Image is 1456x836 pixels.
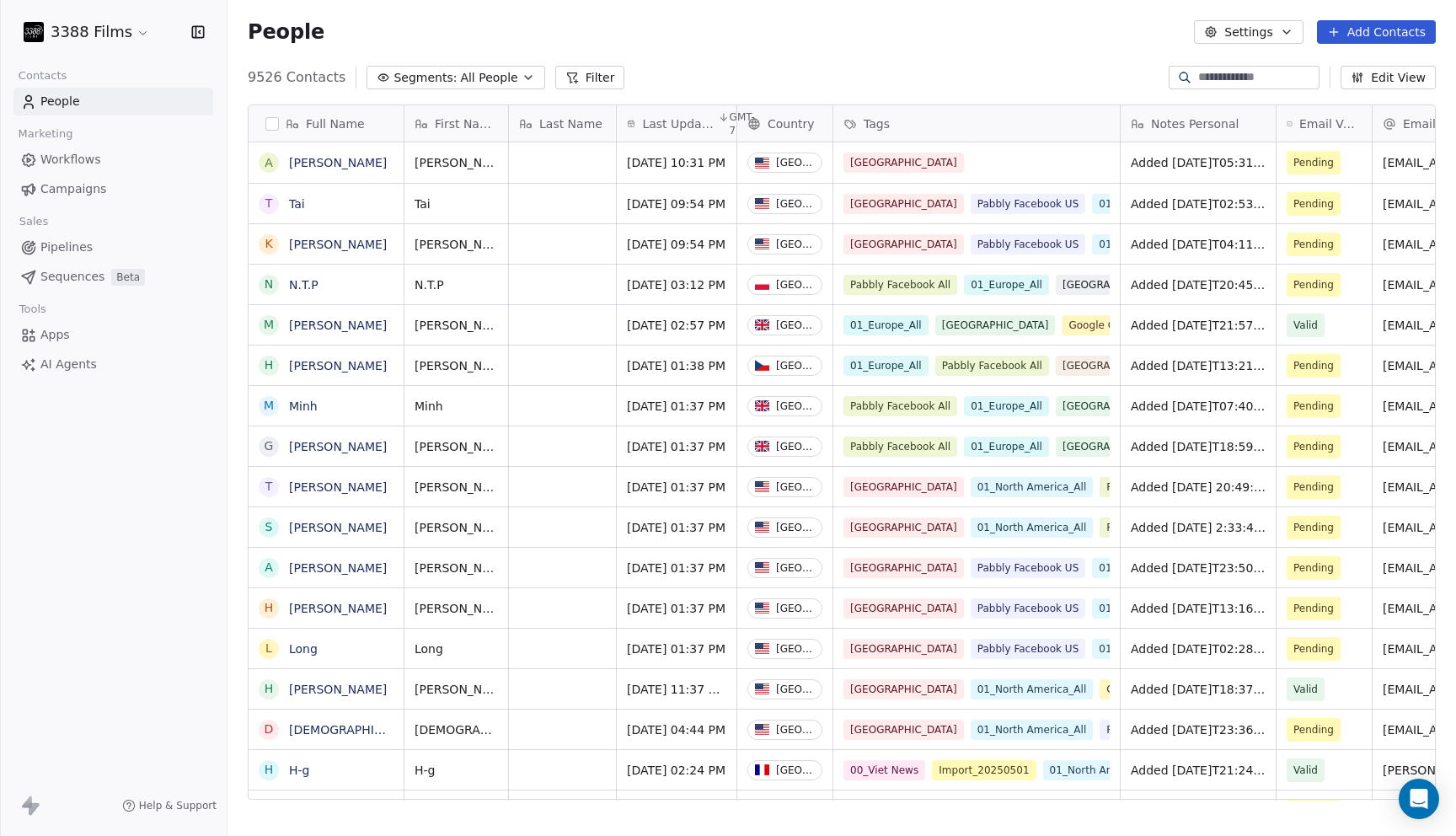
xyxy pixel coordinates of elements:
[1131,762,1266,779] span: Added [DATE]T21:24:47+0000 via Pabbly Connect, Location Country: FR, Facebook Leads Form.
[1056,396,1176,416] span: [GEOGRAPHIC_DATA]
[843,194,964,214] span: [GEOGRAPHIC_DATA]
[1092,598,1215,619] span: 01_North America_All
[415,196,498,212] span: Tai
[1043,760,1166,780] span: 01_North America_All
[1293,236,1334,253] span: Pending
[1293,398,1334,415] span: Pending
[971,720,1094,740] span: 01_North America_All
[1403,115,1436,132] span: Email
[776,603,815,614] div: [GEOGRAPHIC_DATA]
[13,175,213,203] a: Campaigns
[509,105,616,142] div: Last Name
[289,683,387,696] a: [PERSON_NAME]
[776,157,815,169] div: [GEOGRAPHIC_DATA]
[1277,105,1372,142] div: Email Verification Status
[265,680,274,698] div: H
[415,357,498,374] span: [PERSON_NAME]
[776,319,815,331] div: [GEOGRAPHIC_DATA]
[768,115,815,132] span: Country
[1131,721,1266,738] span: Added [DATE]T23:36:28+0000 via Pabbly Connect, Location Country: [GEOGRAPHIC_DATA], Facebook Lead...
[289,156,387,169] a: [PERSON_NAME]
[1293,721,1334,738] span: Pending
[1293,640,1334,657] span: Pending
[776,441,815,453] div: [GEOGRAPHIC_DATA]
[289,480,387,494] a: [PERSON_NAME]
[627,154,726,171] span: [DATE] 10:31 PM
[265,195,273,212] div: T
[1131,560,1266,576] span: Added [DATE]T23:50:27+0000 via Pabbly Connect, Location Country: [GEOGRAPHIC_DATA], Facebook Lead...
[935,356,1049,376] span: Pabbly Facebook All
[1151,115,1239,132] span: Notes Personal
[627,236,726,253] span: [DATE] 09:54 PM
[139,799,217,812] span: Help & Support
[843,639,964,659] span: [GEOGRAPHIC_DATA]
[627,276,726,293] span: [DATE] 03:12 PM
[289,238,387,251] a: [PERSON_NAME]
[1131,196,1266,212] span: Added [DATE]T02:53:50+0000 via Pabbly Connect, Location Country: [GEOGRAPHIC_DATA], Facebook Lead...
[864,115,890,132] span: Tags
[776,683,815,695] div: [GEOGRAPHIC_DATA]
[1293,317,1318,334] span: Valid
[13,233,213,261] a: Pipelines
[627,762,726,779] span: [DATE] 02:24 PM
[1293,438,1334,455] span: Pending
[264,397,274,415] div: M
[1341,66,1436,89] button: Edit View
[627,196,726,212] span: [DATE] 09:54 PM
[1100,517,1191,538] span: Pabbly Website
[971,234,1086,255] span: Pabbly Facebook US
[249,142,404,801] div: grid
[964,801,1087,821] span: 01_North America_All
[289,521,387,534] a: [PERSON_NAME]
[404,105,508,142] div: First Name
[265,721,274,738] div: D
[13,88,213,115] a: People
[289,319,387,332] a: [PERSON_NAME]
[1100,720,1215,740] span: Pabbly Facebook US
[1131,640,1266,657] span: Added [DATE]T02:28:18+0000 via Pabbly Connect, Location Country: [GEOGRAPHIC_DATA], Facebook Lead...
[843,275,957,295] span: Pabbly Facebook All
[415,154,498,171] span: [PERSON_NAME]
[843,558,964,578] span: [GEOGRAPHIC_DATA]
[1131,398,1266,415] span: Added [DATE]T07:40:09+0000 via Pabbly Connect, Location Country: [GEOGRAPHIC_DATA], Facebook Lead...
[627,640,726,657] span: [DATE] 01:37 PM
[971,477,1094,497] span: 01_North America_All
[415,721,498,738] span: [DEMOGRAPHIC_DATA]
[265,478,273,496] div: T
[11,63,74,88] span: Contacts
[12,297,53,322] span: Tools
[415,640,498,657] span: Long
[12,209,56,234] span: Sales
[415,681,498,698] span: [PERSON_NAME]
[776,360,815,372] div: [GEOGRAPHIC_DATA]
[843,396,957,416] span: Pabbly Facebook All
[393,69,457,87] span: Segments:
[971,194,1086,214] span: Pabbly Facebook US
[289,723,423,737] a: [DEMOGRAPHIC_DATA]
[122,799,217,812] a: Help & Support
[843,598,964,619] span: [GEOGRAPHIC_DATA]
[415,398,498,415] span: Minh
[1131,357,1266,374] span: Added [DATE]T13:21:49+0000 via Pabbly Connect, Location Country: [GEOGRAPHIC_DATA], Facebook Lead...
[1131,276,1266,293] span: Added [DATE]T20:45:33+0000 via Pabbly Connect, Location Country: PL, Facebook Leads Form.
[289,602,387,615] a: [PERSON_NAME]
[289,197,305,211] a: Tai
[1100,679,1234,699] span: Google Contacts Import
[935,315,1056,335] span: [GEOGRAPHIC_DATA]
[1131,317,1266,334] span: Added [DATE]T21:57:05+0000 via Pabbly Connect, Location Country: [GEOGRAPHIC_DATA], Facebook Lead...
[415,519,498,536] span: [PERSON_NAME]
[737,105,832,142] div: Country
[627,479,726,496] span: [DATE] 01:37 PM
[111,269,145,286] span: Beta
[776,238,815,250] div: [GEOGRAPHIC_DATA]
[843,720,964,740] span: [GEOGRAPHIC_DATA]
[265,640,272,657] div: L
[1131,681,1266,698] span: Added [DATE]T18:37:19+0000 via Pabbly Connect, Location Country: [GEOGRAPHIC_DATA], Facebook Lead...
[1293,276,1334,293] span: Pending
[1131,600,1266,617] span: Added [DATE]T13:16:57+0000 via Pabbly Connect, Location Country: [GEOGRAPHIC_DATA], Facebook Lead...
[265,235,272,253] div: K
[1092,558,1215,578] span: 01_North America_All
[289,278,318,292] a: N.T.P
[627,600,726,617] span: [DATE] 01:37 PM
[776,279,815,291] div: [GEOGRAPHIC_DATA]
